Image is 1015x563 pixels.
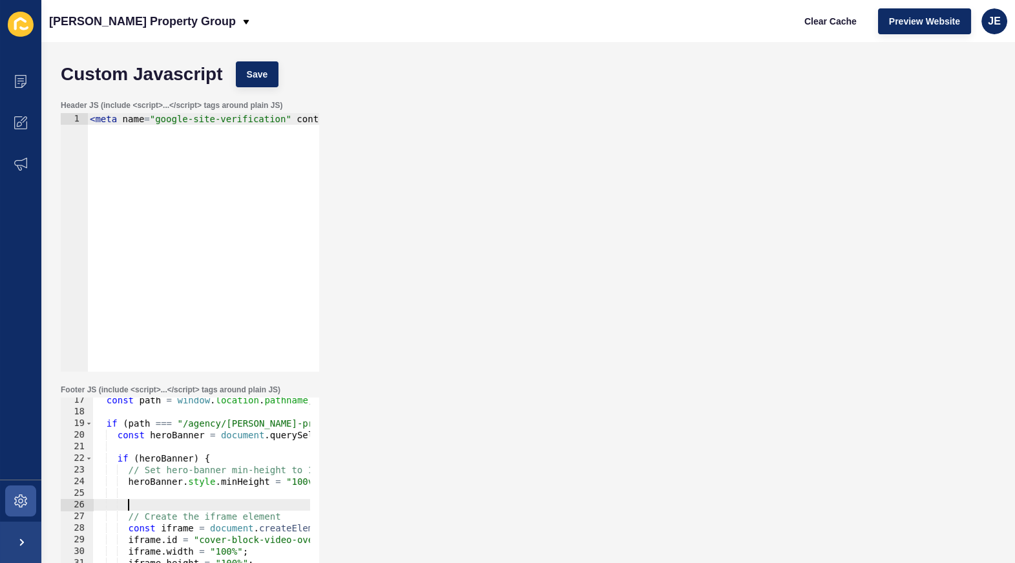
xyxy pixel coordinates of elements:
[49,5,236,37] p: [PERSON_NAME] Property Group
[61,429,93,441] div: 20
[247,68,268,81] span: Save
[61,464,93,476] div: 23
[61,499,93,511] div: 26
[61,394,93,406] div: 17
[61,441,93,452] div: 21
[61,452,93,464] div: 22
[889,15,960,28] span: Preview Website
[793,8,868,34] button: Clear Cache
[61,487,93,499] div: 25
[61,534,93,546] div: 29
[878,8,971,34] button: Preview Website
[61,511,93,522] div: 27
[61,68,223,81] h1: Custom Javascript
[61,418,93,429] div: 19
[61,522,93,534] div: 28
[61,113,88,125] div: 1
[61,476,93,487] div: 24
[61,100,282,111] label: Header JS (include <script>...</script> tags around plain JS)
[61,546,93,557] div: 30
[988,15,1001,28] span: JE
[61,406,93,418] div: 18
[61,385,280,395] label: Footer JS (include <script>...</script> tags around plain JS)
[236,61,279,87] button: Save
[804,15,857,28] span: Clear Cache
